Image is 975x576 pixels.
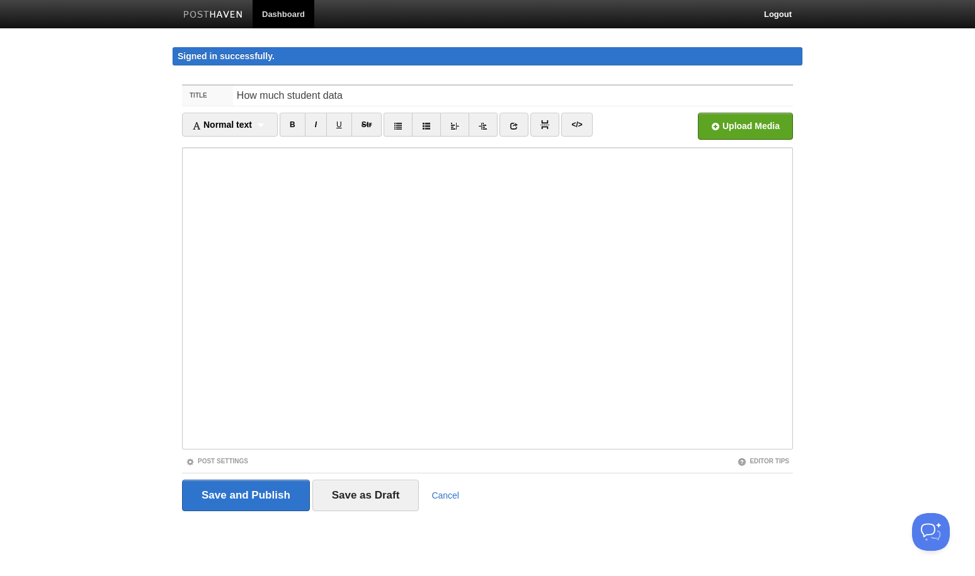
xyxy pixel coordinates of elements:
[173,47,802,65] div: Signed in successfully.
[912,513,950,551] iframe: Help Scout Beacon - Open
[305,113,327,137] a: I
[561,113,592,137] a: </>
[182,480,310,511] input: Save and Publish
[192,120,252,130] span: Normal text
[431,490,459,500] a: Cancel
[186,458,248,465] a: Post Settings
[280,113,305,137] a: B
[351,113,382,137] a: Str
[326,113,352,137] a: U
[183,11,243,20] img: Posthaven-bar
[362,120,372,129] del: Str
[738,458,789,465] a: Editor Tips
[312,480,419,511] input: Save as Draft
[182,86,233,106] label: Title
[540,120,549,129] img: pagebreak-icon.png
